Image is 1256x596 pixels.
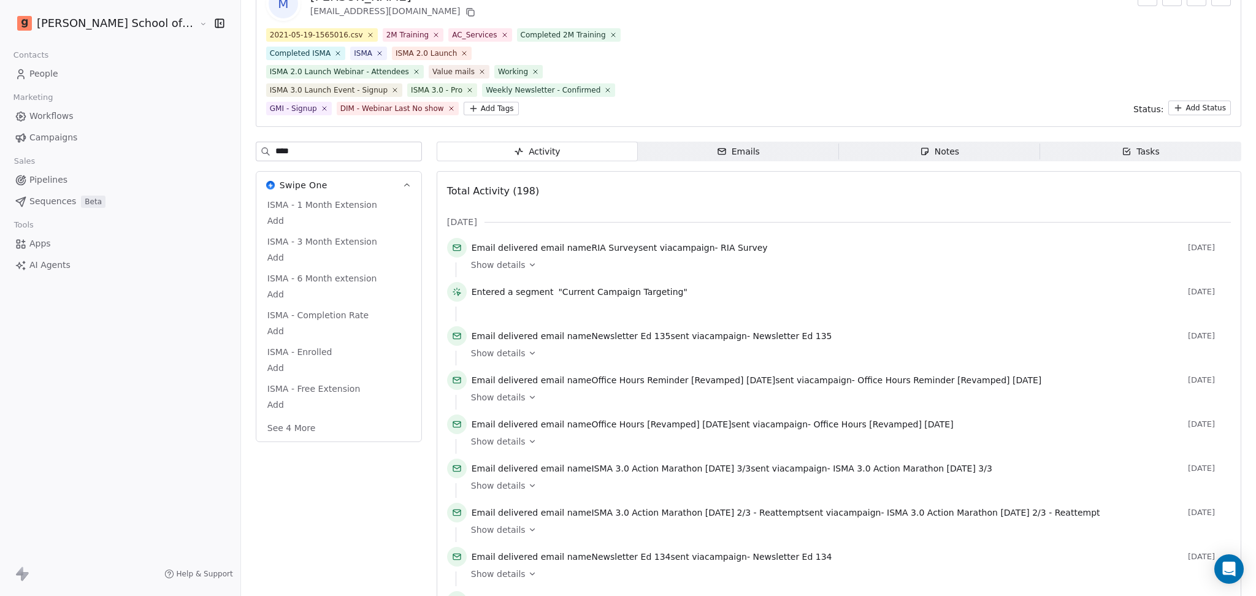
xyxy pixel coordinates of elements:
span: Show details [471,568,526,580]
span: [DATE] [1188,331,1231,341]
button: [PERSON_NAME] School of Finance LLP [15,13,191,34]
span: Email delivered [472,331,538,341]
span: People [29,67,58,80]
span: Newsletter Ed 134 [752,552,832,562]
span: Show details [471,524,526,536]
span: AI Agents [29,259,71,272]
span: Add [267,399,410,411]
span: ISMA 3.0 Action Marathon [DATE] 2/3 - Reattempt [591,508,805,518]
span: ISMA - Enrolled [265,346,335,358]
span: email name sent via campaign - [472,330,832,342]
span: Contacts [8,46,54,64]
button: Add Tags [464,102,519,115]
span: email name sent via campaign - [472,374,1042,386]
div: Completed ISMA [270,48,331,59]
span: Total Activity (198) [447,185,539,197]
span: email name sent via campaign - [472,506,1100,519]
span: Office Hours Reminder [Revamped] [DATE] [857,375,1041,385]
span: Email delivered [472,375,538,385]
a: Show details [471,347,1222,359]
div: Working [498,66,528,77]
a: Pipelines [10,170,231,190]
span: Office Hours [Revamped] [DATE] [814,419,954,429]
span: Office Hours [Revamped] [DATE] [591,419,731,429]
span: Sales [9,152,40,170]
span: [DATE] [1188,287,1231,297]
a: Show details [471,259,1222,271]
div: Notes [920,145,959,158]
span: Email delivered [472,552,538,562]
span: Workflows [29,110,74,123]
div: Swipe OneSwipe One [256,199,421,441]
span: Newsletter Ed 134 [591,552,670,562]
span: Add [267,215,410,227]
span: Campaigns [29,131,77,144]
a: Show details [471,568,1222,580]
span: Swipe One [280,179,327,191]
div: Weekly Newsletter - Confirmed [486,85,600,96]
div: AC_Services [452,29,497,40]
span: RIA Survey [591,243,638,253]
a: Show details [471,435,1222,448]
a: Workflows [10,106,231,126]
span: email name sent via campaign - [472,551,832,563]
a: Campaigns [10,128,231,148]
span: Show details [471,435,526,448]
span: Help & Support [177,569,233,579]
span: RIA Survey [721,243,768,253]
span: Add [267,288,410,300]
span: Newsletter Ed 135 [752,331,832,341]
span: Add [267,251,410,264]
div: Open Intercom Messenger [1214,554,1244,584]
div: ISMA 2.0 Launch Webinar - Attendees [270,66,409,77]
span: [DATE] [1188,375,1231,385]
div: 2M Training [386,29,429,40]
span: [DATE] [1188,552,1231,562]
span: Show details [471,391,526,403]
div: Value mails [432,66,475,77]
span: Show details [471,259,526,271]
span: ISMA - Completion Rate [265,309,371,321]
span: Show details [471,347,526,359]
span: Newsletter Ed 135 [591,331,670,341]
div: GMI - Signup [270,103,317,114]
span: ISMA - 6 Month extension [265,272,380,285]
span: Add [267,362,410,374]
span: [DATE] [1188,508,1231,518]
span: [DATE] [1188,464,1231,473]
span: ISMA - Free Extension [265,383,363,395]
span: Entered a segment [472,286,554,298]
a: People [10,64,231,84]
span: Add [267,325,410,337]
div: ISMA 3.0 Launch Event - Signup [270,85,388,96]
span: Email delivered [472,419,538,429]
span: ISMA 3.0 Action Marathon [DATE] 3/3 [833,464,992,473]
span: Status: [1133,103,1163,115]
span: [DATE] [1188,243,1231,253]
img: Swipe One [266,181,275,189]
a: Apps [10,234,231,254]
button: See 4 More [260,417,323,439]
span: ISMA - 1 Month Extension [265,199,380,211]
div: 2021-05-19-1565016.csv [270,29,363,40]
a: SequencesBeta [10,191,231,212]
button: Add Status [1168,101,1231,115]
span: [DATE] [1188,419,1231,429]
a: AI Agents [10,255,231,275]
span: Marketing [8,88,58,107]
div: ISMA [354,48,372,59]
span: ISMA - 3 Month Extension [265,235,380,248]
span: Email delivered [472,464,538,473]
a: Show details [471,524,1222,536]
span: Apps [29,237,51,250]
button: Swipe OneSwipe One [256,172,421,199]
span: Office Hours Reminder [Revamped] [DATE] [591,375,775,385]
span: Tools [9,216,39,234]
div: Emails [717,145,760,158]
div: [EMAIL_ADDRESS][DOMAIN_NAME] [310,5,478,20]
img: Goela%20School%20Logos%20(4).png [17,16,32,31]
span: [PERSON_NAME] School of Finance LLP [37,15,196,31]
div: DIM - Webinar Last No show [340,103,444,114]
span: Show details [471,479,526,492]
span: Sequences [29,195,76,208]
